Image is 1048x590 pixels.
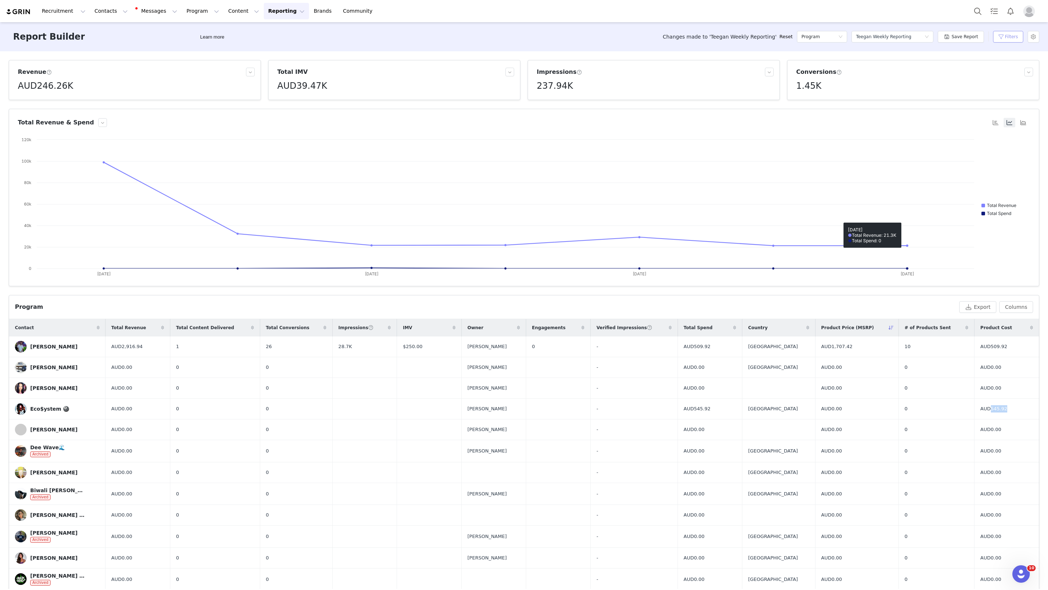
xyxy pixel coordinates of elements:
[633,271,646,276] text: [DATE]
[309,3,338,19] a: Brands
[537,68,582,76] h3: Impressions
[266,490,269,498] span: 0
[779,33,793,40] a: Reset
[468,405,507,412] span: [PERSON_NAME]
[684,426,704,433] span: AUD0.00
[821,469,842,476] span: AUD0.00
[6,8,31,15] a: grin logo
[176,405,179,412] span: 0
[339,3,380,19] a: Community
[15,362,27,373] img: 00011dcc-5652-4caa-9399-f395dada546f--s.jpg
[182,3,223,19] button: Program
[980,384,1001,392] span: AUD0.00
[821,576,842,583] span: AUD0.00
[980,324,1012,331] span: Product Cost
[111,447,132,455] span: AUD0.00
[15,403,27,415] img: 001d262a-7f71-4e99-952d-8f89b09fa163.jpg
[132,3,182,19] button: Messages
[30,580,51,586] span: Archived
[801,31,820,42] h5: Program
[905,576,908,583] span: 0
[596,511,671,519] div: -
[15,573,100,586] a: [PERSON_NAME] GangArchived
[15,382,27,394] img: 001032f5-3c37-4747-b9d6-0cf9cb39ccae.jpg
[821,426,842,433] span: AUD0.00
[986,3,1002,19] a: Tasks
[111,511,132,519] span: AUD0.00
[266,469,269,476] span: 0
[266,447,269,455] span: 0
[532,343,535,350] span: 0
[30,385,78,391] div: [PERSON_NAME]
[596,533,671,540] div: -
[403,343,422,350] span: $250.00
[596,384,671,392] div: -
[176,343,179,350] span: 1
[821,511,842,519] span: AUD0.00
[30,406,69,412] div: Eco$ystem 🎱
[684,576,704,583] span: AUD0.00
[24,202,31,207] text: 60k
[821,447,842,455] span: AUD0.00
[905,324,951,331] span: # of Products Sent
[821,384,842,392] span: AUD0.00
[15,324,34,331] span: Contact
[684,511,704,519] span: AUD0.00
[266,343,272,350] span: 26
[224,3,263,19] button: Content
[111,469,132,476] span: AUD0.00
[821,324,874,331] span: Product Price (MSRP)
[15,341,27,352] img: cd201ec2-37ea-4219-a1ab-f36a92627d9c.jpg
[999,301,1033,313] button: Columns
[266,324,310,331] span: Total Conversions
[266,554,269,562] span: 0
[987,203,1016,208] text: Total Revenue
[266,405,269,412] span: 0
[980,405,1007,412] span: AUD545.92
[1003,3,1019,19] button: Notifications
[980,533,1001,540] span: AUD0.00
[468,533,507,540] span: [PERSON_NAME]
[596,447,671,455] div: -
[24,223,31,228] text: 40k
[176,426,179,433] span: 0
[748,324,768,331] span: Country
[796,79,821,92] h5: 1.45K
[266,384,269,392] span: 0
[111,324,146,331] span: Total Revenue
[30,537,51,543] span: Archived
[15,362,100,373] a: [PERSON_NAME]
[748,364,798,371] span: [GEOGRAPHIC_DATA]
[980,469,1001,476] span: AUD0.00
[980,447,1001,455] span: AUD0.00
[684,490,704,498] span: AUD0.00
[15,467,100,478] a: [PERSON_NAME]
[176,384,179,392] span: 0
[684,324,712,331] span: Total Spend
[980,364,1001,371] span: AUD0.00
[748,405,798,412] span: [GEOGRAPHIC_DATA]
[15,445,100,458] a: Dee Wave🌊Archived
[30,494,51,500] span: Archived
[684,364,704,371] span: AUD0.00
[111,384,132,392] span: AUD0.00
[15,487,100,501] a: Biwali [PERSON_NAME]Archived
[468,554,507,562] span: [PERSON_NAME]
[30,470,78,475] div: [PERSON_NAME]
[1027,565,1036,571] span: 10
[1019,5,1042,17] button: Profile
[748,490,798,498] span: [GEOGRAPHIC_DATA]
[403,324,412,331] span: IMV
[796,68,842,76] h3: Conversions
[596,469,671,476] div: -
[24,180,31,185] text: 80k
[176,490,179,498] span: 0
[821,343,853,350] span: AUD1,707.42
[596,554,671,562] div: -
[663,33,777,41] span: Changes made to 'Teegan Weekly Reporting'
[980,490,1001,498] span: AUD0.00
[15,467,27,478] img: 00410fbc-ddda-4583-af76-3b401cce46c0.jpg
[30,487,85,493] div: Biwali [PERSON_NAME]
[905,343,911,350] span: 10
[338,324,374,331] span: Impressions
